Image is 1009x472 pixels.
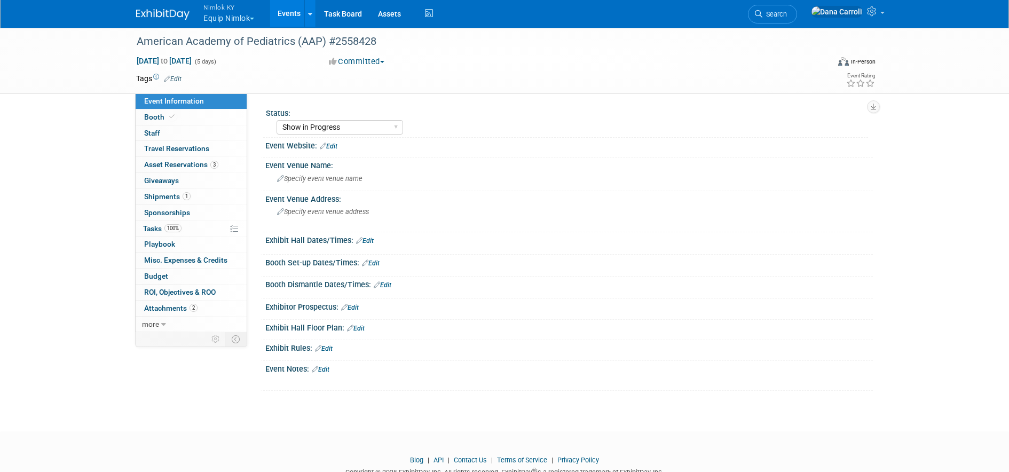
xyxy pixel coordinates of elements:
a: Search [748,5,797,23]
span: Budget [144,272,168,280]
span: to [159,57,169,65]
span: ROI, Objectives & ROO [144,288,216,296]
span: Asset Reservations [144,160,218,169]
div: Event Notes: [265,361,873,375]
a: Playbook [136,237,247,252]
span: Nimlok KY [203,2,254,13]
a: Shipments1 [136,189,247,204]
span: Travel Reservations [144,144,209,153]
span: 3 [210,161,218,169]
a: Blog [410,456,423,464]
span: Sponsorships [144,208,190,217]
a: Budget [136,269,247,284]
div: In-Person [850,58,876,66]
a: Edit [374,281,391,289]
span: Staff [144,129,160,137]
div: Event Website: [265,138,873,152]
img: Dana Carroll [811,6,863,18]
a: Edit [362,259,380,267]
span: Event Information [144,97,204,105]
span: | [488,456,495,464]
div: Event Rating [846,73,875,78]
a: Attachments2 [136,301,247,316]
td: Tags [136,73,182,84]
div: Exhibitor Prospectus: [265,299,873,313]
span: Tasks [143,224,182,233]
span: | [445,456,452,464]
a: Booth [136,109,247,125]
a: Giveaways [136,173,247,188]
div: American Academy of Pediatrics (AAP) #2558428 [133,32,813,51]
span: Misc. Expenses & Credits [144,256,227,264]
div: Event Venue Name: [265,158,873,171]
td: Toggle Event Tabs [225,332,247,346]
a: Edit [347,325,365,332]
span: Search [762,10,787,18]
span: Booth [144,113,177,121]
div: Event Format [766,56,876,72]
span: Playbook [144,240,175,248]
a: Edit [320,143,337,150]
a: Edit [356,237,374,245]
a: Terms of Service [497,456,547,464]
a: Edit [164,75,182,83]
div: Exhibit Hall Dates/Times: [265,232,873,246]
span: | [425,456,432,464]
a: Sponsorships [136,205,247,221]
span: Specify event venue address [277,208,369,216]
div: Event Venue Address: [265,191,873,204]
span: [DATE] [DATE] [136,56,192,66]
a: ROI, Objectives & ROO [136,285,247,300]
span: 1 [183,192,191,200]
a: Edit [341,304,359,311]
a: Edit [315,345,333,352]
span: Shipments [144,192,191,201]
a: Travel Reservations [136,141,247,156]
a: Event Information [136,93,247,109]
img: Format-Inperson.png [838,57,849,66]
div: Exhibit Hall Floor Plan: [265,320,873,334]
a: Misc. Expenses & Credits [136,253,247,268]
span: Specify event venue name [277,175,362,183]
span: | [549,456,556,464]
button: Committed [325,56,389,67]
div: Booth Set-up Dates/Times: [265,255,873,269]
div: Exhibit Rules: [265,340,873,354]
a: Privacy Policy [557,456,599,464]
span: Giveaways [144,176,179,185]
span: Attachments [144,304,198,312]
i: Booth reservation complete [169,114,175,120]
div: Status: [266,105,868,119]
td: Personalize Event Tab Strip [207,332,225,346]
img: ExhibitDay [136,9,190,20]
a: more [136,317,247,332]
span: (5 days) [194,58,216,65]
a: Contact Us [454,456,487,464]
a: Edit [312,366,329,373]
a: Tasks100% [136,221,247,237]
a: Asset Reservations3 [136,157,247,172]
span: more [142,320,159,328]
a: Staff [136,125,247,141]
span: 100% [164,224,182,232]
div: Booth Dismantle Dates/Times: [265,277,873,290]
a: API [433,456,444,464]
span: 2 [190,304,198,312]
